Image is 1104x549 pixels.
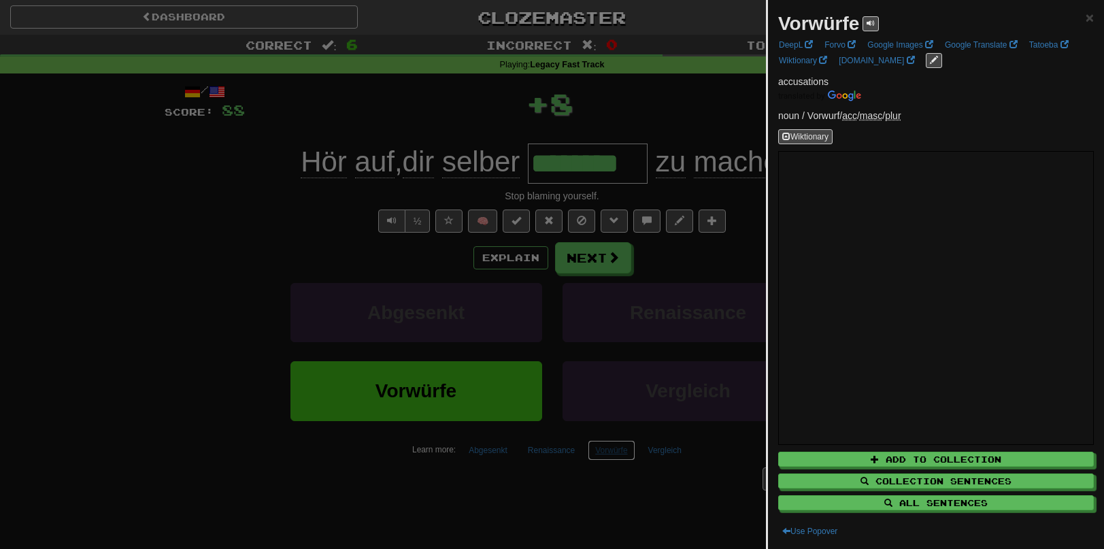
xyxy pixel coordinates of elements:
[778,109,1094,122] p: noun / Vorwurf /
[820,37,860,52] a: Forvo
[863,37,937,52] a: Google Images
[778,495,1094,510] button: All Sentences
[778,90,861,101] img: Color short
[778,452,1094,467] button: Add to Collection
[860,110,885,121] span: /
[778,13,859,34] strong: Vorwürfe
[941,37,1022,52] a: Google Translate
[860,110,882,121] abbr: Gender: Masculine gender
[842,110,857,121] abbr: Case: Accusative / oblique
[1025,37,1073,52] a: Tatoeba
[1086,10,1094,24] button: Close
[926,53,942,68] button: edit links
[885,110,901,121] abbr: Number: Plural number
[775,53,831,68] a: Wiktionary
[842,110,860,121] span: /
[778,129,833,144] button: Wiktionary
[1086,10,1094,25] span: ×
[835,53,918,68] a: [DOMAIN_NAME]
[778,524,841,539] button: Use Popover
[778,76,829,87] span: accusations
[775,37,817,52] a: DeepL
[778,473,1094,488] button: Collection Sentences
